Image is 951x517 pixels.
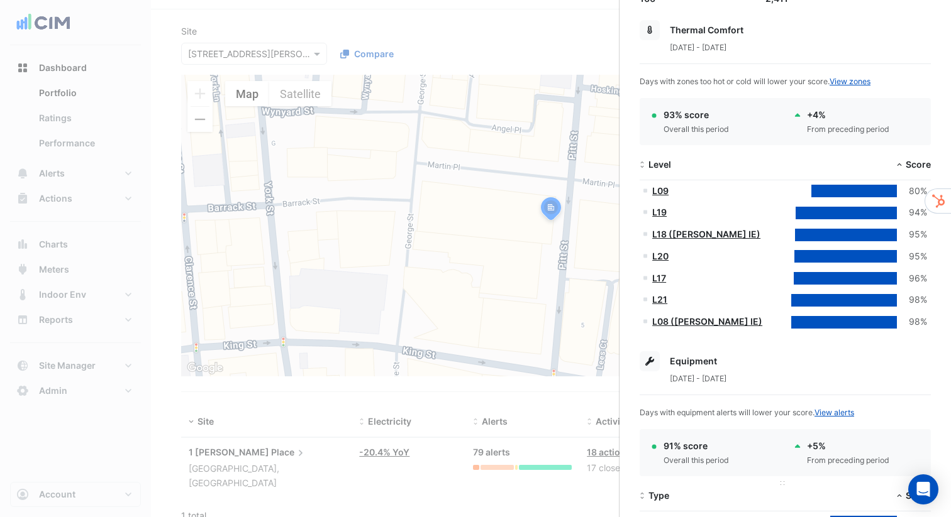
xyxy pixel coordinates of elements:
span: Score [906,490,931,501]
a: L21 [652,294,667,305]
div: 95% [897,227,927,242]
div: Overall this period [664,455,729,466]
div: From preceding period [807,124,889,135]
div: Overall this period [664,124,729,135]
a: L20 [652,251,669,261]
a: L08 ([PERSON_NAME] IE) [652,316,762,327]
span: Days with zones too hot or cold will lower your score. [640,77,870,86]
a: L17 [652,273,666,283]
div: + 5% [807,439,889,452]
div: 96% [897,271,927,286]
span: Thermal Comfort [670,24,743,35]
div: 94% [897,205,927,220]
span: [DATE] - [DATE] [670,43,726,52]
div: From preceding period [807,455,889,466]
a: View zones [830,77,870,86]
span: Score [906,159,931,170]
a: L18 ([PERSON_NAME] IE) [652,229,760,239]
span: Days with equipment alerts will lower your score. [640,408,854,417]
span: Type [648,490,669,501]
div: Open Intercom Messenger [908,474,938,504]
a: L19 [652,207,667,217]
span: Equipment [670,356,717,366]
div: 98% [897,293,927,307]
div: 91% score [664,439,729,452]
div: 93% score [664,108,729,121]
div: + 4% [807,108,889,121]
a: View alerts [815,408,854,417]
div: 98% [897,315,927,329]
span: Level [648,159,671,170]
div: 80% [897,184,927,199]
div: 95% [897,249,927,264]
span: [DATE] - [DATE] [670,374,726,383]
a: L09 [652,185,669,196]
